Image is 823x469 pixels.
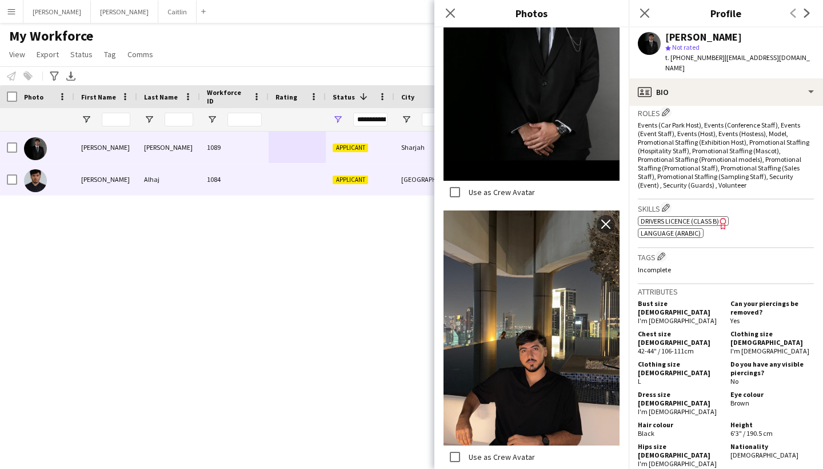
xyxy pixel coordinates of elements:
button: [PERSON_NAME] [91,1,158,23]
button: [PERSON_NAME] [23,1,91,23]
span: 42-44" / 106-111cm [638,347,694,355]
h5: Height [730,420,814,429]
div: [GEOGRAPHIC_DATA] [394,164,463,195]
span: Black [638,429,654,438]
div: [PERSON_NAME] [74,132,137,163]
h3: Skills [638,202,814,214]
button: Open Filter Menu [333,114,343,125]
span: City [401,93,414,101]
span: | [EMAIL_ADDRESS][DOMAIN_NAME] [665,53,810,72]
span: Applicant [333,144,368,152]
span: Last Name [144,93,178,101]
span: Drivers Licence (Class B) [641,217,719,225]
h3: Tags [638,251,814,263]
h5: Clothing size [DEMOGRAPHIC_DATA] [638,360,721,377]
div: [PERSON_NAME] [74,164,137,195]
img: Mohammed Alhaj [24,169,47,192]
h5: Bust size [DEMOGRAPHIC_DATA] [638,299,721,316]
span: Brown [730,399,749,407]
button: Open Filter Menu [207,114,217,125]
h5: Clothing size [DEMOGRAPHIC_DATA] [730,329,814,347]
a: Status [66,47,97,62]
h3: Profile [629,6,823,21]
img: Crew photo 1103727 [444,210,620,446]
button: Open Filter Menu [81,114,91,125]
span: Status [70,49,93,59]
label: Use as Crew Avatar [466,187,535,197]
div: 1089 [200,132,269,163]
h3: Attributes [638,287,814,297]
span: Comms [127,49,153,59]
span: Tag [104,49,116,59]
span: Export [37,49,59,59]
input: First Name Filter Input [102,113,130,126]
input: City Filter Input [422,113,456,126]
span: First Name [81,93,116,101]
h3: Photos [434,6,629,21]
h5: Can your piercings be removed? [730,299,814,316]
h5: Chest size [DEMOGRAPHIC_DATA] [638,329,721,347]
span: Rating [275,93,297,101]
input: Workforce ID Filter Input [227,113,262,126]
span: Photo [24,93,43,101]
div: [PERSON_NAME] [137,132,200,163]
button: Open Filter Menu [401,114,411,125]
img: Abdullah Alshawi [24,137,47,160]
button: Open Filter Menu [144,114,154,125]
h5: Hips size [DEMOGRAPHIC_DATA] [638,442,721,459]
span: L [638,377,641,385]
span: Status [333,93,355,101]
span: t. [PHONE_NUMBER] [665,53,725,62]
span: 6'3" / 190.5 cm [730,429,773,438]
h5: Nationality [730,442,814,451]
h5: Hair colour [638,420,721,429]
button: Caitlin [158,1,197,23]
div: Sharjah [394,132,463,163]
div: Alhaj [137,164,200,195]
label: Use as Crew Avatar [466,452,535,462]
app-action-btn: Advanced filters [47,69,61,83]
span: No [730,377,738,385]
div: 1084 [200,164,269,195]
span: I'm [DEMOGRAPHIC_DATA] [730,347,809,355]
div: Bio [629,78,823,106]
a: Comms [123,47,158,62]
input: Last Name Filter Input [165,113,193,126]
span: I'm [DEMOGRAPHIC_DATA] [638,459,717,468]
h5: Do you have any visible piercings? [730,360,814,377]
h5: Dress size [DEMOGRAPHIC_DATA] [638,390,721,407]
span: I'm [DEMOGRAPHIC_DATA] [638,407,717,416]
span: My Workforce [9,27,93,45]
span: Events (Car Park Host), Events (Conference Staff), Events (Event Staff), Events (Host), Events (H... [638,121,809,189]
p: Incomplete [638,265,814,274]
span: Yes [730,316,740,325]
span: [DEMOGRAPHIC_DATA] [730,451,798,459]
app-action-btn: Export XLSX [64,69,78,83]
a: Export [32,47,63,62]
a: Tag [99,47,121,62]
span: Applicant [333,176,368,184]
span: Not rated [672,43,700,51]
h5: Eye colour [730,390,814,399]
span: Workforce ID [207,88,248,105]
a: View [5,47,30,62]
span: I'm [DEMOGRAPHIC_DATA] [638,316,717,325]
div: [PERSON_NAME] [665,32,742,42]
span: Language (Arabic) [641,229,701,237]
h3: Roles [638,106,814,118]
span: View [9,49,25,59]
